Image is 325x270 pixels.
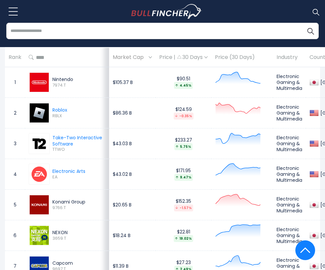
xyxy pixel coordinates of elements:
[159,76,208,89] div: $90.51
[273,190,306,220] td: Electronic Gaming & Multimedia
[174,143,192,150] div: 5.75%
[174,82,193,89] div: 4.45%
[131,4,202,19] a: Go to homepage
[211,48,273,67] th: Price (30 Days)
[159,137,208,150] div: $233.27
[174,174,193,181] div: 9.47%
[109,220,156,251] td: $18.24 B
[30,195,49,214] img: 9766.T.png
[159,198,208,211] div: $152.35
[52,107,67,113] div: Roblox
[30,103,49,122] img: RBLX.jpeg
[273,159,306,190] td: Electronic Gaming & Multimedia
[5,159,25,190] td: 4
[5,128,25,159] td: 3
[52,205,105,211] span: 9766.T
[5,98,25,128] td: 2
[52,83,105,88] span: 7974.T
[30,165,49,184] img: EA.png
[52,76,105,82] div: Nintendo
[273,98,306,128] td: Electronic Gaming & Multimedia
[52,135,105,147] div: Take-Two Interactive Software
[52,113,67,119] span: RBLX
[159,168,208,180] div: $171.95
[273,220,306,251] td: Electronic Gaming & Multimedia
[109,159,156,190] td: $43.02 B
[52,236,105,241] span: 3659.T
[109,98,156,128] td: $86.36 B
[5,220,25,251] td: 6
[302,23,319,39] button: Search
[109,128,156,159] td: $43.03 B
[52,260,105,266] div: Capcom
[29,102,67,123] a: Roblox RBLX
[159,106,208,119] div: $124.59
[52,199,105,205] div: Konami Group
[30,226,49,245] img: 3659.T.png
[29,133,105,154] a: Take-Two Interactive Software TTWO
[273,128,306,159] td: Electronic Gaming & Multimedia
[109,190,156,220] td: $20.65 B
[5,190,25,220] td: 5
[5,48,25,67] th: Rank
[109,67,156,98] td: $105.37 B
[29,164,85,185] a: Electronic Arts EA
[52,229,105,235] div: NEXON
[113,52,147,63] span: Market Cap
[52,175,85,180] span: EA
[131,4,202,19] img: bullfincher logo
[30,134,49,153] img: TTWO.png
[52,168,85,174] div: Electronic Arts
[5,67,25,98] td: 1
[174,113,193,120] div: -0.35%
[273,48,306,67] th: Industry
[52,147,105,152] span: TTWO
[174,235,193,242] div: 19.02%
[30,73,49,92] img: 7974.T.png
[159,229,208,242] div: $22.81
[159,54,208,61] div: Price | 30 Days
[174,204,193,211] div: -1.57%
[273,67,306,98] td: Electronic Gaming & Multimedia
